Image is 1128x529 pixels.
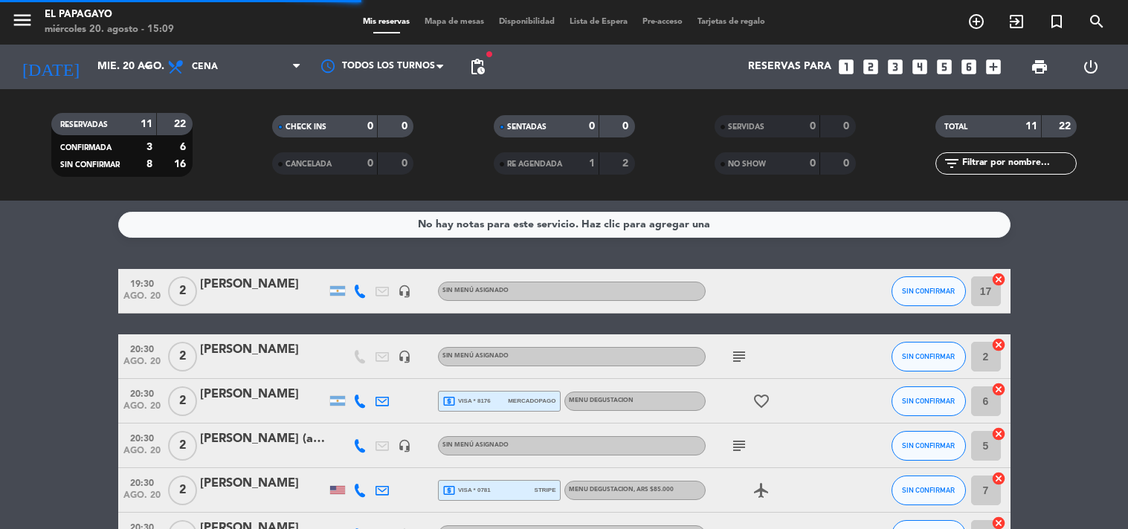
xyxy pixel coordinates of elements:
i: airplanemode_active [752,481,770,499]
span: SIN CONFIRMAR [60,161,120,169]
i: favorite_border [752,392,770,410]
span: Mapa de mesas [417,18,492,26]
i: looks_5 [935,57,954,77]
strong: 6 [180,142,189,152]
i: exit_to_app [1008,13,1025,30]
i: looks_3 [886,57,905,77]
i: subject [730,348,748,366]
span: 2 [168,476,197,505]
i: cancel [991,382,1006,397]
i: add_circle_outline [967,13,985,30]
button: menu [11,9,33,36]
span: SIN CONFIRMAR [902,287,955,295]
span: pending_actions [468,58,486,76]
span: Cena [192,62,218,72]
i: looks_6 [959,57,979,77]
i: subject [730,437,748,455]
i: cancel [991,337,1006,352]
span: mercadopago [508,396,555,406]
span: Disponibilidad [492,18,562,26]
i: filter_list [943,155,961,172]
span: 20:30 [123,473,161,490]
i: headset_mic [398,439,411,452]
span: ago. 20 [123,357,161,374]
span: Sin menú asignado [442,288,509,293]
strong: 3 [146,142,152,152]
i: turned_in_not [1048,13,1066,30]
span: CHECK INS [286,123,326,131]
span: 2 [168,386,197,416]
span: 20:30 [123,429,161,446]
span: RE AGENDADA [507,160,562,168]
div: [PERSON_NAME] [200,385,326,404]
strong: 16 [174,159,189,169]
span: fiber_manual_record [485,50,494,59]
span: stripe [535,485,556,495]
span: 2 [168,342,197,371]
span: Sin menú asignado [442,353,509,359]
div: No hay notas para este servicio. Haz clic para agregar una [418,216,710,233]
div: [PERSON_NAME] [200,340,326,360]
i: headset_mic [398,350,411,363]
strong: 11 [141,119,152,129]
span: CANCELADA [286,160,332,168]
strong: 0 [402,158,410,169]
span: 2 [168,431,197,461]
i: menu [11,9,33,31]
span: SIN CONFIRMAR [902,352,955,360]
div: [PERSON_NAME] [200,275,326,294]
i: arrow_drop_down [138,58,156,76]
i: looks_4 [910,57,929,77]
span: CONFIRMADA [60,144,112,152]
i: local_atm [442,484,456,497]
span: SIN CONFIRMAR [902,397,955,405]
strong: 22 [174,119,189,129]
strong: 0 [589,121,595,132]
div: El Papagayo [45,7,174,22]
strong: 0 [402,121,410,132]
span: ago. 20 [123,446,161,463]
i: headset_mic [398,285,411,298]
span: 20:30 [123,384,161,401]
span: RESERVADAS [60,121,108,129]
span: Tarjetas de regalo [690,18,773,26]
i: power_settings_new [1082,58,1100,76]
i: cancel [991,471,1006,486]
strong: 0 [622,121,631,132]
span: MENU DEGUSTACION [569,487,674,493]
span: Sin menú asignado [442,442,509,448]
span: SERVIDAS [728,123,764,131]
i: cancel [991,272,1006,287]
strong: 0 [843,121,852,132]
button: SIN CONFIRMAR [892,342,966,371]
span: TOTAL [944,123,967,131]
span: Lista de Espera [562,18,635,26]
input: Filtrar por nombre... [961,155,1076,172]
i: search [1088,13,1106,30]
span: visa * 0781 [442,484,491,497]
span: SENTADAS [507,123,547,131]
strong: 0 [367,121,373,132]
i: local_atm [442,395,456,408]
strong: 2 [622,158,631,169]
span: 20:30 [123,340,161,357]
i: looks_one [837,57,856,77]
i: [DATE] [11,51,90,83]
span: ago. 20 [123,490,161,507]
strong: 0 [843,158,852,169]
span: Pre-acceso [635,18,690,26]
span: ago. 20 [123,291,161,308]
strong: 22 [1059,121,1074,132]
div: LOG OUT [1066,45,1117,89]
button: SIN CONFIRMAR [892,276,966,306]
button: SIN CONFIRMAR [892,476,966,505]
span: Mis reservas [355,18,417,26]
button: SIN CONFIRMAR [892,431,966,461]
div: [PERSON_NAME] [200,474,326,493]
strong: 11 [1025,121,1037,132]
strong: 0 [367,158,373,169]
span: , ARS $85.000 [634,487,674,493]
i: looks_two [861,57,880,77]
span: NO SHOW [728,160,766,168]
span: ago. 20 [123,401,161,418]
